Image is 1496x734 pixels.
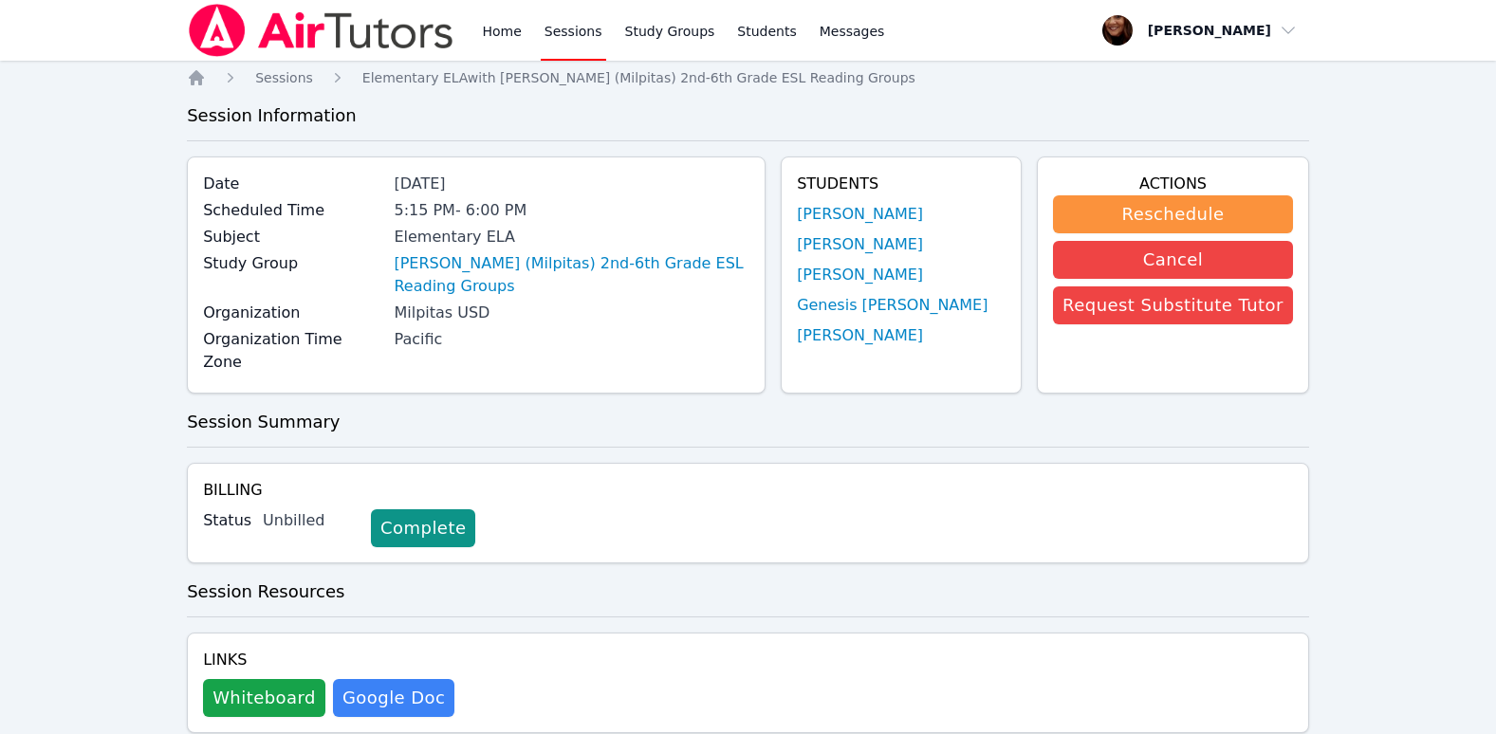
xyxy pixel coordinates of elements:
img: Air Tutors [187,4,455,57]
div: Unbilled [263,509,356,532]
button: Reschedule [1053,195,1293,233]
a: [PERSON_NAME] [797,264,923,286]
h4: Actions [1053,173,1293,195]
button: Whiteboard [203,679,325,717]
button: Request Substitute Tutor [1053,286,1293,324]
h4: Students [797,173,1006,195]
a: Sessions [255,68,313,87]
label: Date [203,173,382,195]
button: Cancel [1053,241,1293,279]
div: Elementary ELA [394,226,749,248]
div: [DATE] [394,173,749,195]
a: Genesis [PERSON_NAME] [797,294,988,317]
h3: Session Information [187,102,1309,129]
h4: Links [203,649,454,671]
label: Subject [203,226,382,248]
a: Elementary ELAwith [PERSON_NAME] (Milpitas) 2nd-6th Grade ESL Reading Groups [362,68,915,87]
span: Elementary ELA with [PERSON_NAME] (Milpitas) 2nd-6th Grade ESL Reading Groups [362,70,915,85]
a: Complete [371,509,475,547]
h3: Session Resources [187,578,1309,605]
h4: Billing [203,479,1293,502]
a: [PERSON_NAME] (Milpitas) 2nd-6th Grade ESL Reading Groups [394,252,749,298]
label: Organization Time Zone [203,328,382,374]
div: Milpitas USD [394,302,749,324]
a: [PERSON_NAME] [797,324,923,347]
h3: Session Summary [187,409,1309,435]
label: Status [203,509,251,532]
span: Sessions [255,70,313,85]
div: 5:15 PM - 6:00 PM [394,199,749,222]
label: Study Group [203,252,382,275]
a: [PERSON_NAME] [797,233,923,256]
div: Pacific [394,328,749,351]
a: Google Doc [333,679,454,717]
a: [PERSON_NAME] [797,203,923,226]
label: Scheduled Time [203,199,382,222]
nav: Breadcrumb [187,68,1309,87]
span: Messages [820,22,885,41]
label: Organization [203,302,382,324]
